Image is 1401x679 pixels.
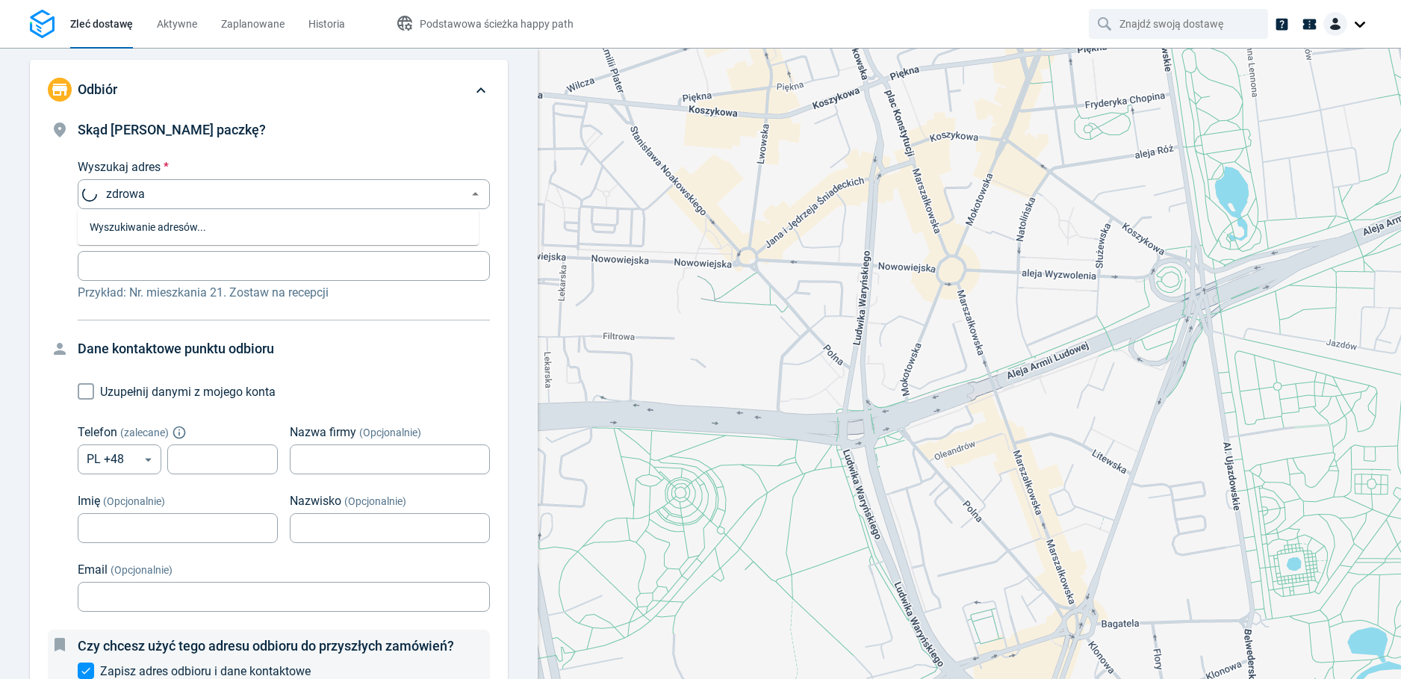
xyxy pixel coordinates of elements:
span: Nazwa firmy [290,425,356,439]
span: (Opcjonalnie) [111,564,173,576]
span: (Opcjonalnie) [103,495,165,507]
span: ( zalecane ) [120,427,169,438]
span: Zapisz adres odbioru i dane kontaktowe [100,664,311,678]
span: (Opcjonalnie) [344,495,406,507]
img: Logo [30,10,55,39]
span: Aktywne [157,18,197,30]
div: PL +48 [78,444,161,474]
button: Explain "Recommended" [175,428,184,437]
span: Email [78,562,108,577]
span: Czy chcesz użyć tego adresu odbioru do przyszłych zamówień? [78,638,454,654]
span: Uzupełnij danymi z mojego konta [100,385,276,399]
span: (Opcjonalnie) [359,427,421,438]
button: Close [466,185,485,204]
span: Podstawowa ścieżka happy path [420,18,574,30]
p: Wyszukiwanie adresów... [90,220,467,235]
span: Telefon [78,425,117,439]
span: Zleć dostawę [70,18,133,30]
span: Odbiór [78,81,117,97]
span: Nazwisko [290,494,341,508]
p: Przykład: Nr. mieszkania 21. Zostaw na recepcji [78,284,490,302]
span: Zaplanowane [221,18,285,30]
span: Wyszukaj adres [78,160,161,174]
h4: Dane kontaktowe punktu odbioru [78,338,490,359]
span: Historia [308,18,345,30]
input: Znajdź swoją dostawę [1119,10,1240,38]
span: Imię [78,494,100,508]
img: Client [1323,12,1347,36]
div: Odbiór [30,60,508,120]
span: Skąd [PERSON_NAME] paczkę? [78,122,266,137]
